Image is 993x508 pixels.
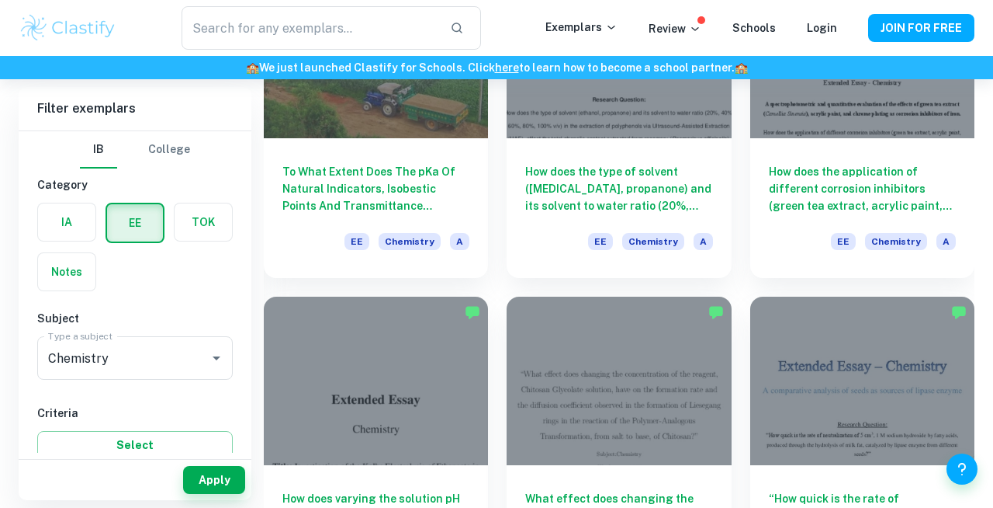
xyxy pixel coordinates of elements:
[148,131,190,169] button: College
[38,204,95,241] button: IA
[649,20,701,37] p: Review
[282,163,469,214] h6: To What Extent Does The pKa Of Natural Indicators, Isobestic Points And Transmittance Patterns Va...
[622,233,684,250] span: Chemistry
[769,163,956,214] h6: How does the application of different corrosion inhibitors (green tea extract, acrylic paint, chr...
[379,233,441,250] span: Chemistry
[175,204,232,241] button: TOK
[465,304,480,320] img: Marked
[831,233,856,250] span: EE
[246,61,259,74] span: 🏫
[19,12,117,43] img: Clastify logo
[3,59,990,76] h6: We just launched Clastify for Schools. Click to learn how to become a school partner.
[450,233,469,250] span: A
[37,431,233,459] button: Select
[37,405,233,422] h6: Criteria
[525,163,712,214] h6: How does the type of solvent ([MEDICAL_DATA], propanone) and its solvent to water ratio (20%, 40%...
[38,253,95,291] button: Notes
[936,233,956,250] span: A
[107,204,163,242] button: EE
[946,454,977,485] button: Help and Feedback
[545,19,618,36] p: Exemplars
[495,61,519,74] a: here
[344,233,369,250] span: EE
[868,14,974,42] button: JOIN FOR FREE
[182,6,438,50] input: Search for any exemplars...
[951,304,967,320] img: Marked
[37,310,233,327] h6: Subject
[183,466,245,494] button: Apply
[80,131,117,169] button: IB
[206,347,227,369] button: Open
[735,61,748,74] span: 🏫
[732,22,776,34] a: Schools
[37,176,233,193] h6: Category
[19,87,251,130] h6: Filter exemplars
[694,233,713,250] span: A
[80,131,190,169] div: Filter type choice
[708,304,724,320] img: Marked
[865,233,927,250] span: Chemistry
[588,233,613,250] span: EE
[48,329,112,343] label: Type a subject
[807,22,837,34] a: Login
